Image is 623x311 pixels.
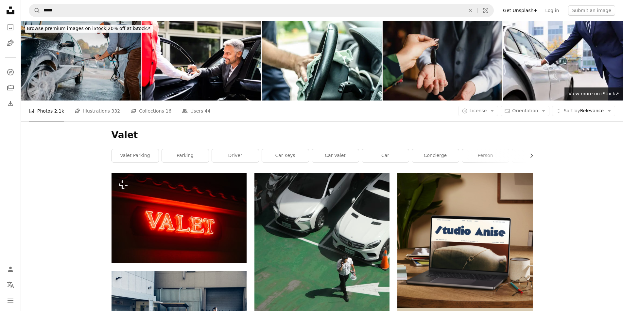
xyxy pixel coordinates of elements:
[4,66,17,79] a: Explore
[27,26,151,31] span: 20% off at iStock ↗
[4,37,17,50] a: Illustrations
[212,149,259,162] a: driver
[4,4,17,18] a: Home — Unsplash
[4,97,17,110] a: Download History
[4,21,17,34] a: Photos
[262,21,382,101] img: Polishing steering wheel
[478,4,493,17] button: Visual search
[312,149,359,162] a: car valet
[526,149,533,162] button: scroll list to the right
[412,149,459,162] a: concierge
[499,5,541,16] a: Get Unsplash+
[130,101,171,121] a: Collections 16
[112,149,159,162] a: valet parking
[112,107,120,115] span: 332
[29,4,494,17] form: Find visuals sitewide
[503,21,623,101] img: Valet's Hand Opening Car Door
[563,108,604,114] span: Relevance
[205,107,211,115] span: 44
[541,5,563,16] a: Log in
[552,106,615,116] button: Sort byRelevance
[112,215,247,221] a: a red neon sign that says valet
[112,129,533,141] h1: Valet
[470,108,487,113] span: License
[383,21,503,101] img: Valet Parking at a Hotel
[21,21,157,37] a: Browse premium images on iStock|20% off at iStock↗
[4,278,17,291] button: Language
[362,149,409,162] a: car
[568,5,615,16] button: Submit an image
[463,4,477,17] button: Clear
[162,149,209,162] a: parking
[29,4,40,17] button: Search Unsplash
[142,21,262,101] img: Businessperson handing car key to valet in hotel parking service
[568,91,619,96] span: View more on iStock ↗
[501,106,549,116] button: Orientation
[563,108,580,113] span: Sort by
[262,149,309,162] a: car keys
[4,81,17,94] a: Collections
[165,107,171,115] span: 16
[254,271,389,277] a: a man walking across a parking lot next to parked cars
[75,101,120,121] a: Illustrations 332
[564,87,623,101] a: View more on iStock↗
[182,101,211,121] a: Users 44
[4,294,17,307] button: Menu
[458,106,498,116] button: License
[27,26,108,31] span: Browse premium images on iStock |
[112,173,247,263] img: a red neon sign that says valet
[21,21,141,101] img: Handsome man washing car
[512,149,559,162] a: man
[462,149,509,162] a: person
[512,108,538,113] span: Orientation
[397,173,532,308] img: file-1705123271268-c3eaf6a79b21image
[4,263,17,276] a: Log in / Sign up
